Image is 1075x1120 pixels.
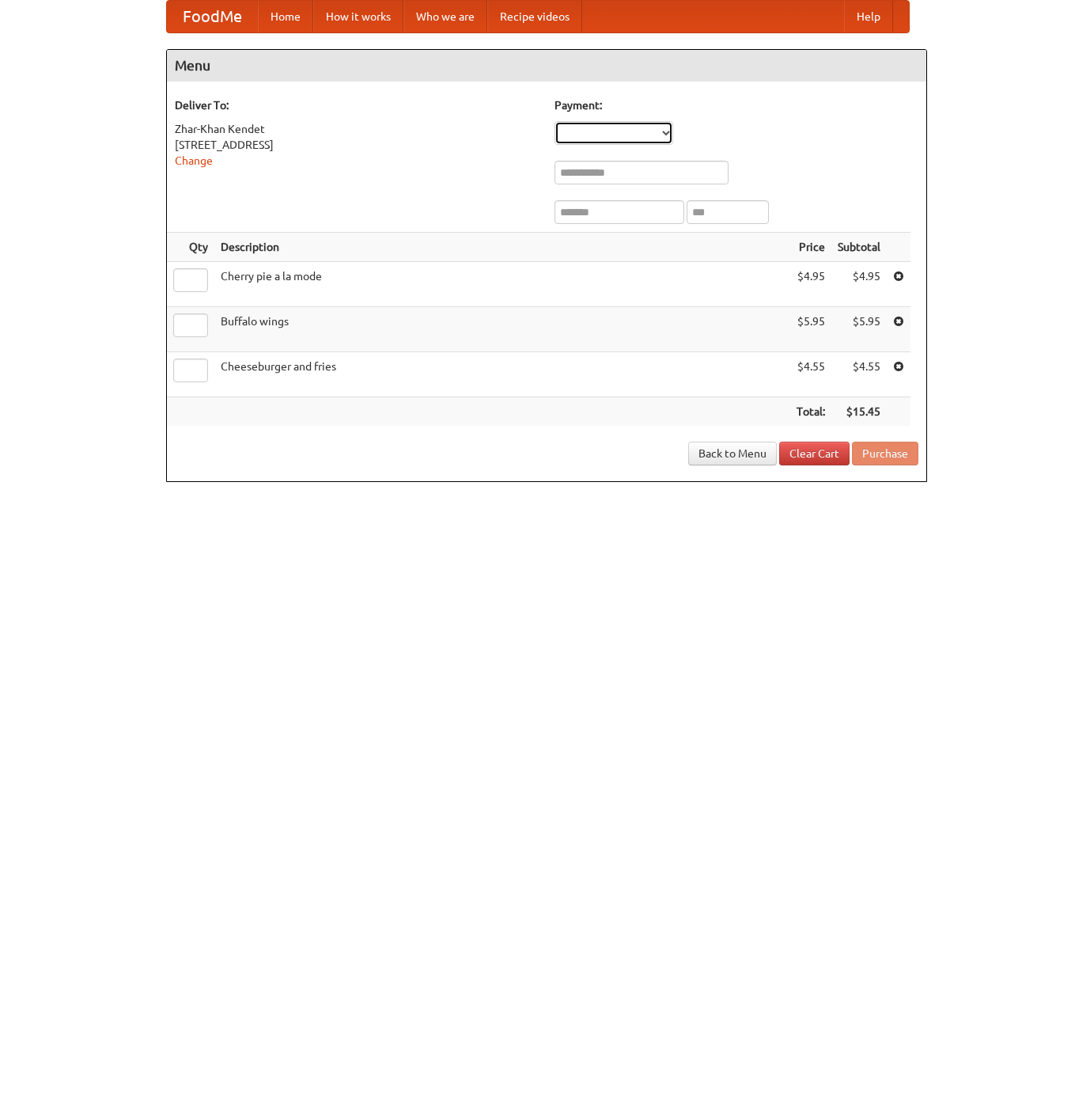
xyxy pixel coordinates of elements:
[175,97,539,113] h5: Deliver To:
[779,442,850,465] a: Clear Cart
[790,307,831,352] td: $5.95
[258,1,313,32] a: Home
[214,262,790,307] td: Cherry pie a la mode
[214,307,790,352] td: Buffalo wings
[831,352,887,397] td: $4.55
[852,442,918,465] button: Purchase
[403,1,487,32] a: Who we are
[555,97,918,113] h5: Payment:
[688,442,777,465] a: Back to Menu
[214,233,790,262] th: Description
[175,137,539,153] div: [STREET_ADDRESS]
[167,233,214,262] th: Qty
[790,352,831,397] td: $4.55
[175,121,539,137] div: Zhar-Khan Kendet
[831,397,887,427] th: $15.45
[175,154,213,167] a: Change
[167,1,258,32] a: FoodMe
[790,397,831,427] th: Total:
[487,1,582,32] a: Recipe videos
[831,262,887,307] td: $4.95
[167,50,926,82] h4: Menu
[214,352,790,397] td: Cheeseburger and fries
[790,233,831,262] th: Price
[790,262,831,307] td: $4.95
[831,307,887,352] td: $5.95
[844,1,893,32] a: Help
[831,233,887,262] th: Subtotal
[313,1,403,32] a: How it works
